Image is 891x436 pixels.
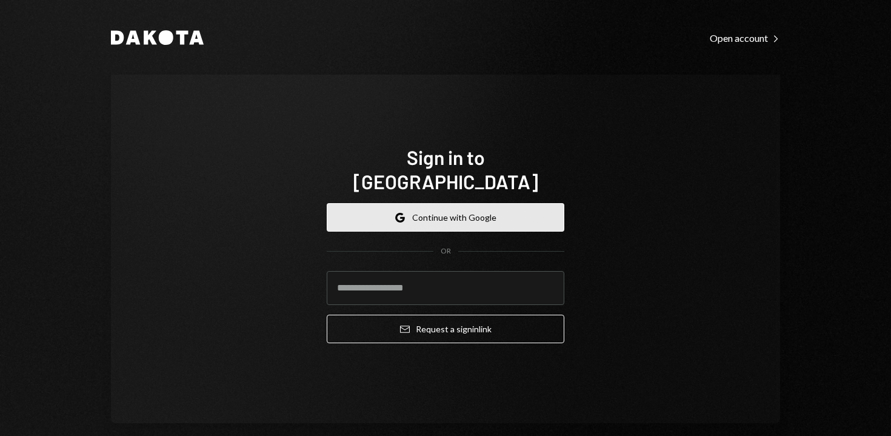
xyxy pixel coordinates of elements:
a: Open account [710,31,780,44]
button: Continue with Google [327,203,564,232]
div: Open account [710,32,780,44]
button: Request a signinlink [327,315,564,343]
div: OR [441,246,451,257]
h1: Sign in to [GEOGRAPHIC_DATA] [327,145,564,193]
